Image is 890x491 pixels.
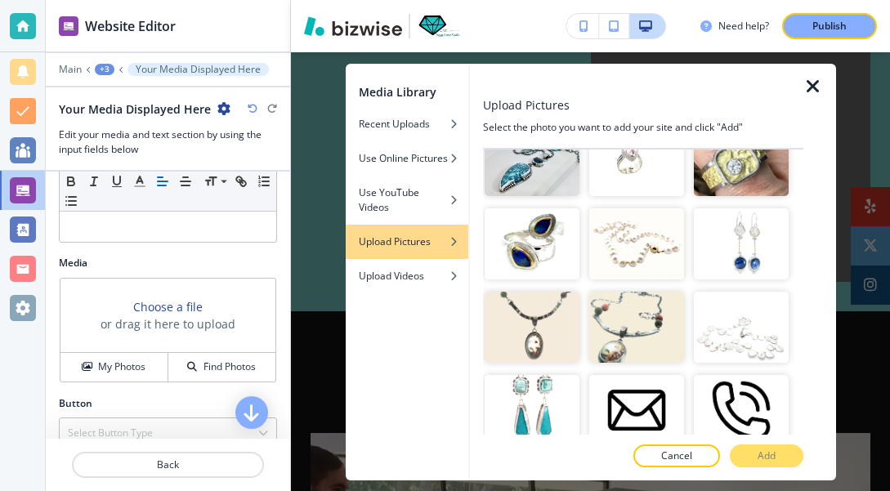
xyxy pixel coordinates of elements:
h4: Select Button Type [68,426,153,440]
h2: Button [59,396,92,411]
button: Back [72,452,264,478]
button: Find Photos [168,353,275,382]
h4: My Photos [98,359,145,374]
h2: Media [59,256,277,270]
h4: Find Photos [203,359,256,374]
h2: Your Media Displayed Here [59,100,211,118]
img: Your Logo [417,14,461,38]
p: Your Media Displayed Here [136,64,261,75]
button: Recent Uploads [346,107,468,141]
p: Cancel [661,449,692,463]
p: Publish [812,19,847,33]
h2: Website Editor [85,16,176,36]
button: +3 [95,64,114,75]
button: Publish [782,13,877,39]
button: Your Media Displayed Here [127,63,269,76]
h4: Use YouTube Videos [359,185,449,215]
button: Use YouTube Videos [346,176,468,225]
button: Upload Pictures [346,225,468,259]
h4: Upload Videos [359,269,424,283]
button: Main [59,64,82,75]
h4: Select the photo you want to add your site and click "Add" [483,120,803,135]
img: Bizwise Logo [304,16,402,36]
button: Choose a file [133,298,203,315]
h3: Upload Pictures [483,96,570,114]
h4: Recent Uploads [359,117,430,132]
h3: or drag it here to upload [101,315,235,333]
button: Upload Videos [346,259,468,293]
h2: Media Library [359,83,436,100]
p: Back [74,458,262,472]
div: Choose a fileor drag it here to uploadMy PhotosFind Photos [59,277,277,383]
button: Cancel [633,444,720,467]
button: Use Online Pictures [346,141,468,176]
h4: Use Online Pictures [359,151,448,166]
h3: Need help? [718,19,769,33]
button: My Photos [60,353,168,382]
h4: Upload Pictures [359,234,431,249]
h3: Edit your media and text section by using the input fields below [59,127,277,157]
img: editor icon [59,16,78,36]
